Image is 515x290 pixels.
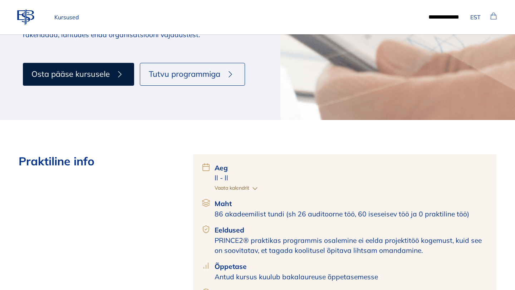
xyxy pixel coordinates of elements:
span: Tutvu programmiga [149,68,220,80]
p: 86 akadeemilist tundi (sh 26 auditoorne töö, 60 iseseisev töö ja 0 praktiline töö) [215,209,488,219]
button: Osta pääse kursusele [23,63,134,86]
button: Vaata kalendrit [215,184,259,193]
p: Õppetase [215,261,488,272]
a: Kursused [51,10,82,24]
p: Maht [215,199,488,209]
p: ll - ll [215,173,488,183]
p: Antud kursus kuulub bakalaureuse õppetasemesse [215,272,488,282]
p: Aeg [215,163,488,173]
p: Eeldused [215,225,488,235]
span: Osta pääse kursusele [31,68,110,80]
p: PRINCE2® praktikas programmis osalemine ei eelda projektitöö kogemust, kuid see on soovitatav, et... [215,235,488,256]
button: Tutvu programmiga [140,63,245,86]
span: Vaata kalendrit [215,184,249,191]
h2: Praktiline info [19,154,170,168]
button: EST [467,10,484,24]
